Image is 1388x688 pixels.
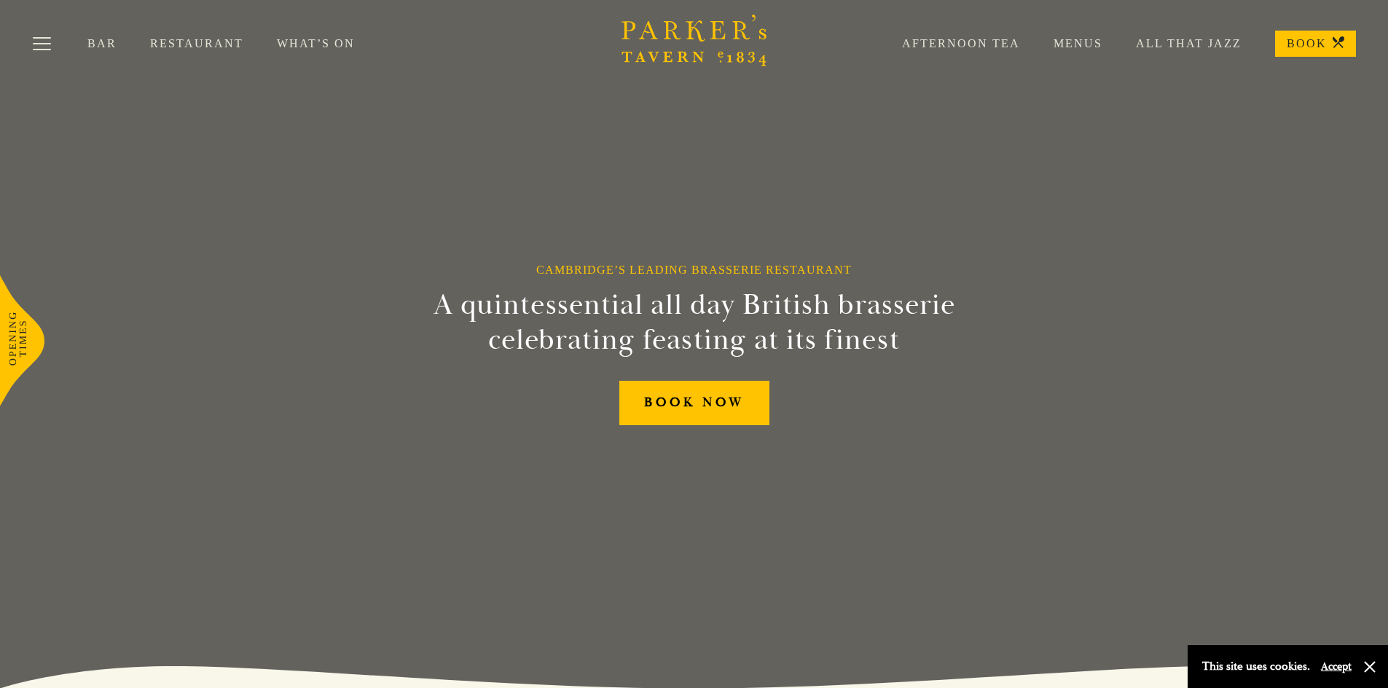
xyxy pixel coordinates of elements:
p: This site uses cookies. [1202,656,1310,677]
button: Accept [1321,660,1352,673]
a: BOOK NOW [619,381,769,425]
h1: Cambridge’s Leading Brasserie Restaurant [536,263,852,277]
h2: A quintessential all day British brasserie celebrating feasting at its finest [362,288,1027,357]
button: Close and accept [1362,660,1377,674]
